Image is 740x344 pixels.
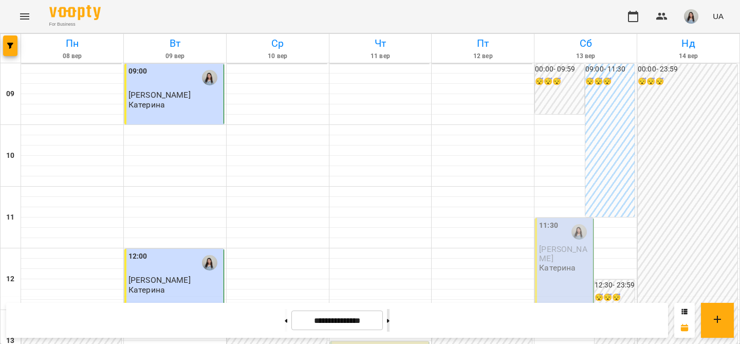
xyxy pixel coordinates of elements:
[23,35,122,51] h6: Пн
[639,35,738,51] h6: Нд
[638,76,737,87] h6: 😴😴😴
[128,90,191,100] span: [PERSON_NAME]
[536,51,635,61] h6: 13 вер
[202,255,217,270] img: Катерина
[713,11,724,22] span: UA
[6,88,14,100] h6: 09
[536,35,635,51] h6: Сб
[23,51,122,61] h6: 08 вер
[433,51,532,61] h6: 12 вер
[125,35,225,51] h6: Вт
[595,292,635,303] h6: 😴😴😴
[202,70,217,85] img: Катерина
[638,64,737,75] h6: 00:00 - 23:59
[128,100,165,109] p: Катерина
[539,244,587,263] span: [PERSON_NAME]
[639,51,738,61] h6: 14 вер
[49,21,101,28] span: For Business
[585,64,635,75] h6: 09:00 - 11:30
[6,274,14,285] h6: 12
[539,220,558,231] label: 11:30
[684,9,698,24] img: 00729b20cbacae7f74f09ddf478bc520.jpg
[6,212,14,223] h6: 11
[128,275,191,285] span: [PERSON_NAME]
[585,76,635,87] h6: 😴😴😴
[595,280,635,291] h6: 12:30 - 23:59
[331,35,430,51] h6: Чт
[128,66,147,77] label: 09:00
[228,51,327,61] h6: 10 вер
[49,5,101,20] img: Voopty Logo
[128,285,165,294] p: Катерина
[6,150,14,161] h6: 10
[433,35,532,51] h6: Пт
[535,76,584,87] h6: 😴😴😴
[571,224,587,240] img: Катерина
[535,64,584,75] h6: 00:00 - 09:59
[331,51,430,61] h6: 11 вер
[128,251,147,262] label: 12:00
[125,51,225,61] h6: 09 вер
[709,7,728,26] button: UA
[539,263,576,272] p: Катерина
[12,4,37,29] button: Menu
[228,35,327,51] h6: Ср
